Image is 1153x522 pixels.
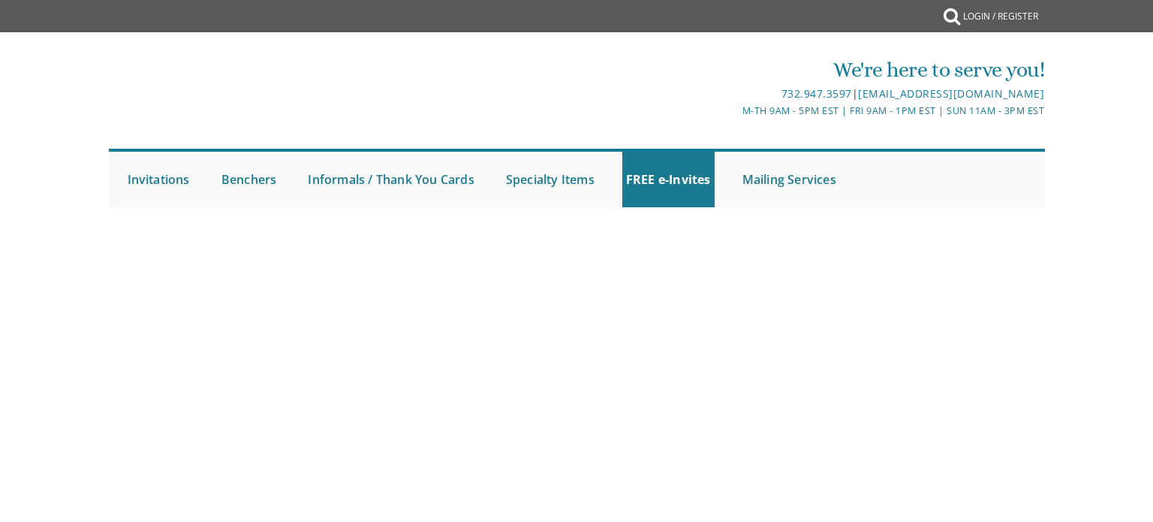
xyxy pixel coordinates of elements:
div: | [421,85,1044,103]
div: We're here to serve you! [421,55,1044,85]
a: FREE e-Invites [622,152,715,207]
div: M-Th 9am - 5pm EST | Fri 9am - 1pm EST | Sun 11am - 3pm EST [421,103,1044,119]
a: Invitations [124,152,194,207]
a: Specialty Items [502,152,598,207]
a: Benchers [218,152,281,207]
a: 732.947.3597 [781,86,852,101]
a: [EMAIL_ADDRESS][DOMAIN_NAME] [858,86,1044,101]
a: Mailing Services [739,152,840,207]
a: Informals / Thank You Cards [304,152,477,207]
